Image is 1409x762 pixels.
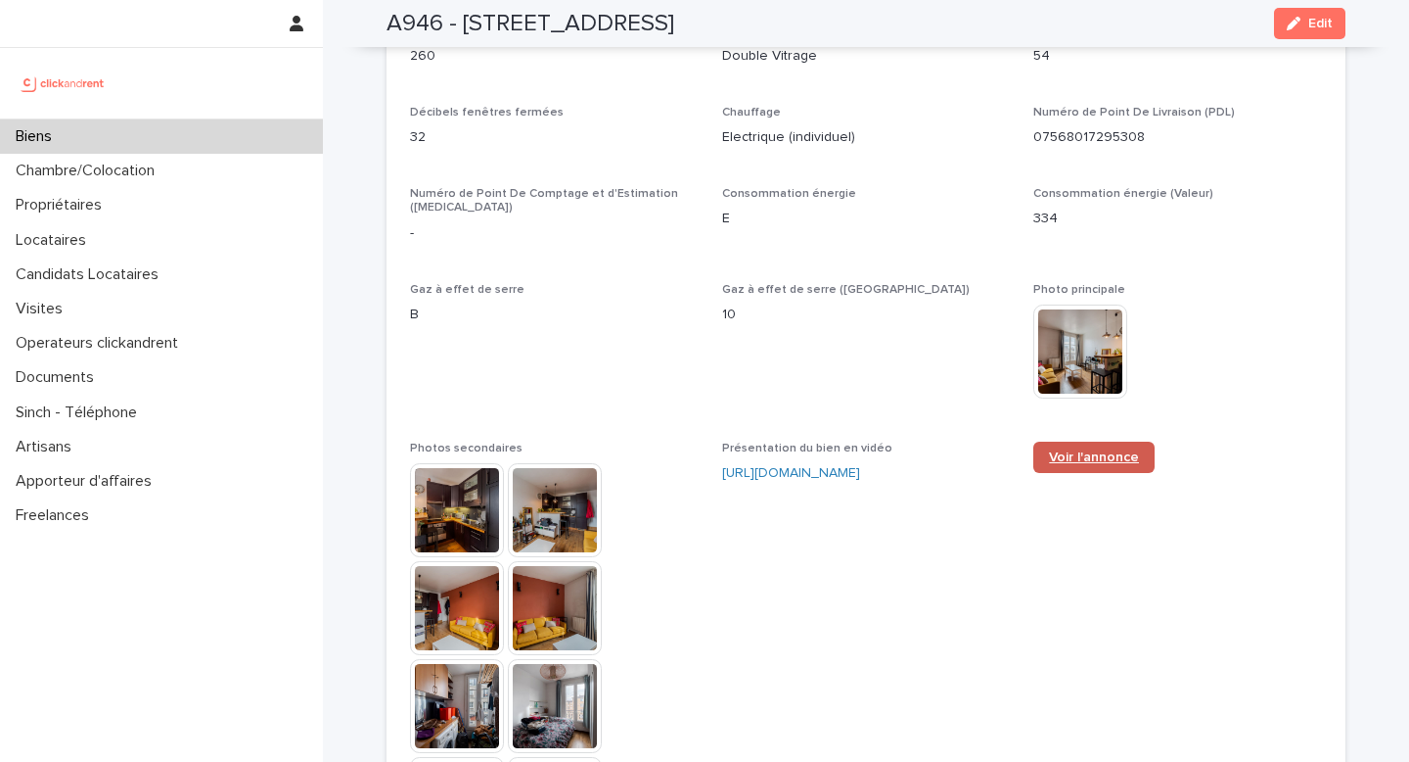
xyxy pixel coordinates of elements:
a: [URL][DOMAIN_NAME] [722,466,860,480]
img: UCB0brd3T0yccxBKYDjQ [16,64,111,103]
p: Propriétaires [8,196,117,214]
p: 32 [410,127,699,148]
h2: A946 - [STREET_ADDRESS] [386,10,674,38]
span: Présentation du bien en vidéo [722,443,892,454]
p: Biens [8,127,68,146]
p: 334 [1033,209,1322,229]
p: Sinch - Téléphone [8,404,153,422]
p: 10 [722,305,1011,325]
span: Chauffage [722,107,781,119]
p: Freelances [8,506,105,525]
p: Chambre/Colocation [8,162,170,180]
span: Consommation énergie (Valeur) [1033,188,1213,200]
p: Documents [8,368,110,387]
p: Visites [8,300,78,318]
p: 260 [410,46,699,67]
a: Voir l'annonce [1033,442,1155,473]
p: Apporteur d'affaires [8,472,167,491]
span: Gaz à effet de serre [410,284,524,296]
span: Décibels fenêtres fermées [410,107,564,119]
p: 07568017295308 [1033,127,1322,148]
p: - [410,223,699,244]
p: B [410,305,699,325]
p: Operateurs clickandrent [8,334,194,353]
span: Numéro de Point De Livraison (PDL) [1033,107,1235,119]
p: E [722,209,1011,229]
span: Photo principale [1033,284,1125,296]
span: Consommation énergie [722,188,856,200]
span: Voir l'annonce [1049,451,1139,464]
p: Artisans [8,438,87,456]
span: Edit [1308,17,1333,30]
p: Electrique (individuel) [722,127,1011,148]
p: 54 [1033,46,1322,67]
button: Edit [1274,8,1345,39]
span: Numéro de Point De Comptage et d'Estimation ([MEDICAL_DATA]) [410,188,678,214]
span: Photos secondaires [410,443,523,454]
p: Double Vitrage [722,46,1011,67]
p: Locataires [8,231,102,250]
p: Candidats Locataires [8,265,174,284]
span: Gaz à effet de serre ([GEOGRAPHIC_DATA]) [722,284,970,296]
